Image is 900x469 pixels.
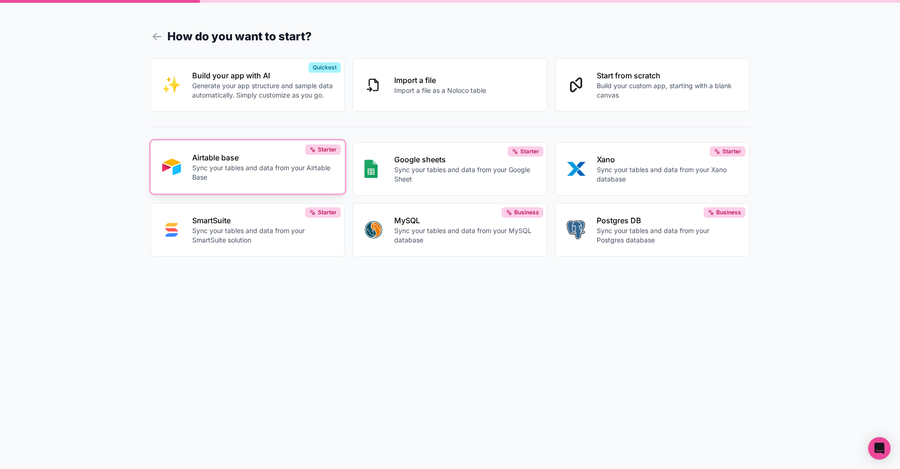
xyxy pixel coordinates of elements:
p: Build your app with AI [192,70,334,81]
p: Sync your tables and data from your SmartSuite solution [192,226,334,245]
img: POSTGRES [567,220,585,239]
img: GOOGLE_SHEETS [364,159,378,178]
img: SMART_SUITE [162,220,181,239]
button: MYSQLMySQLSync your tables and data from your MySQL databaseBusiness [352,203,547,257]
p: Airtable base [192,152,334,163]
p: Import a file [394,75,486,86]
p: Sync your tables and data from your Google Sheet [394,165,536,184]
p: Start from scratch [597,70,738,81]
img: XANO [567,159,585,178]
div: Open Intercom Messenger [868,437,891,460]
p: Import a file as a Noloco table [394,86,486,95]
button: Start from scratchBuild your custom app, starting with a blank canvas [555,58,750,112]
button: SMART_SUITESmartSuiteSync your tables and data from your SmartSuite solutionStarter [150,203,345,257]
span: Starter [722,148,741,155]
p: MySQL [394,215,536,226]
p: Sync your tables and data from your Airtable Base [192,163,334,182]
p: Sync your tables and data from your Postgres database [597,226,738,245]
button: AIRTABLEAirtable baseSync your tables and data from your Airtable BaseStarter [150,140,345,194]
p: Xano [597,154,738,165]
p: Google sheets [394,154,536,165]
p: Postgres DB [597,215,738,226]
p: Sync your tables and data from your MySQL database [394,226,536,245]
img: AIRTABLE [162,158,181,176]
p: Generate your app structure and sample data automatically. Simply customize as you go. [192,81,334,100]
button: Import a fileImport a file as a Noloco table [352,58,547,112]
span: Starter [318,146,337,153]
span: Business [716,209,741,216]
button: XANOXanoSync your tables and data from your Xano databaseStarter [555,142,750,196]
div: Quickest [308,62,341,73]
button: INTERNAL_WITH_AIBuild your app with AIGenerate your app structure and sample data automatically. ... [150,58,345,112]
span: Starter [318,209,337,216]
p: SmartSuite [192,215,334,226]
button: GOOGLE_SHEETSGoogle sheetsSync your tables and data from your Google SheetStarter [352,142,547,196]
img: MYSQL [364,220,383,239]
p: Sync your tables and data from your Xano database [597,165,738,184]
p: Build your custom app, starting with a blank canvas [597,81,738,100]
img: INTERNAL_WITH_AI [162,76,181,94]
span: Business [514,209,539,216]
span: Starter [520,148,539,155]
h1: How do you want to start? [150,28,750,45]
button: POSTGRESPostgres DBSync your tables and data from your Postgres databaseBusiness [555,203,750,257]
